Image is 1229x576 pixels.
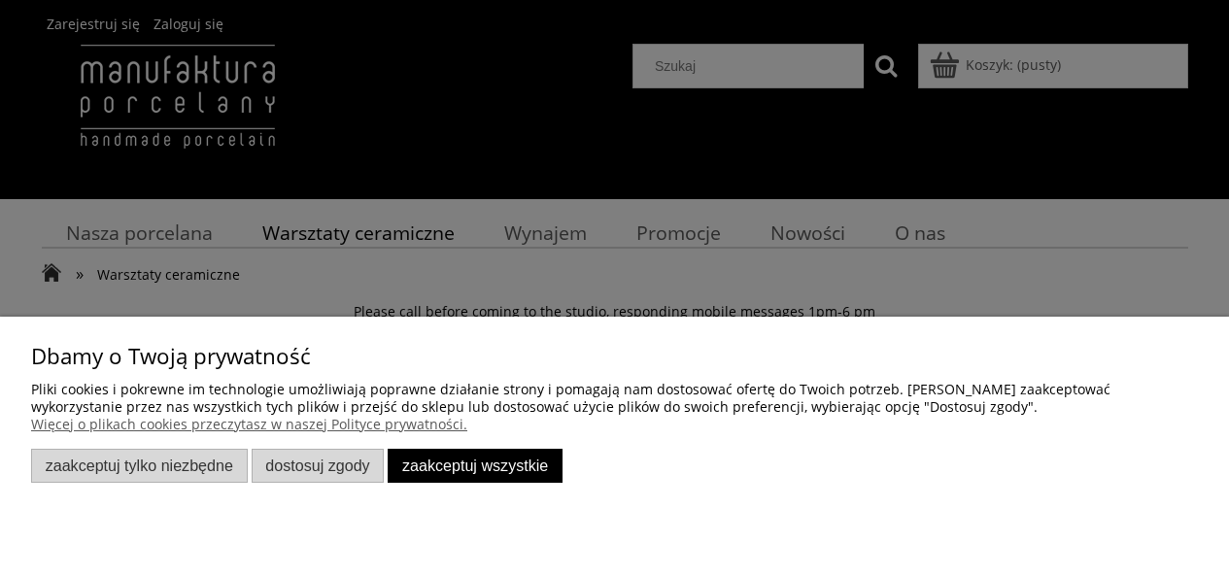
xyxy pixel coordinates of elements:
[252,449,385,483] button: Dostosuj zgody
[388,449,563,483] button: Zaakceptuj wszystkie
[31,449,248,483] button: Zaakceptuj tylko niezbędne
[31,415,467,433] a: Więcej o plikach cookies przeczytasz w naszej Polityce prywatności.
[31,381,1198,416] p: Pliki cookies i pokrewne im technologie umożliwiają poprawne działanie strony i pomagają nam dost...
[31,348,1198,365] p: Dbamy o Twoją prywatność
